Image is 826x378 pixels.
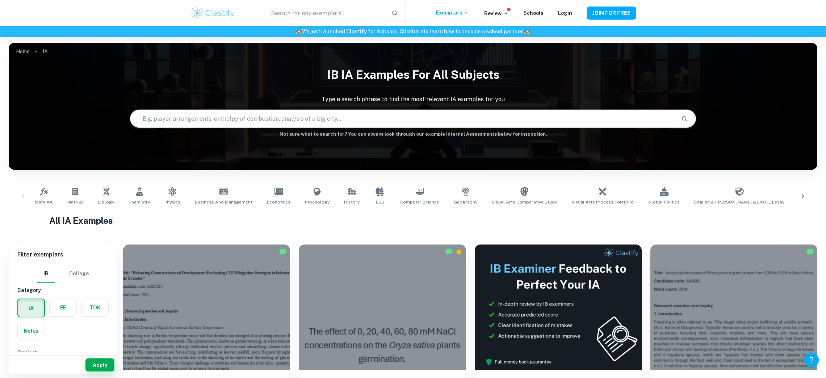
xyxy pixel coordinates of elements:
[524,29,530,34] span: 🏫
[190,6,236,20] img: Clastify logo
[571,199,634,205] span: Visual Arts Process Portfolio
[436,9,470,17] p: Exemplars
[16,46,30,57] a: Home
[17,286,109,294] h6: Category
[37,265,89,283] div: Filter type choice
[9,95,817,104] p: Type a search phrase to find the most relevant IA examples for you
[484,9,509,17] p: Review
[806,248,814,255] img: Marked
[18,299,44,317] button: IA
[279,248,286,255] img: Marked
[305,199,330,205] span: Psychology
[376,199,384,205] span: ESS
[492,199,557,205] span: Visual Arts Comparative Study
[18,322,45,340] button: Notes
[67,199,83,205] span: Math AI
[85,358,114,371] button: Apply
[9,63,817,86] h1: IB IA examples for all subjects
[50,299,76,316] button: EE
[587,7,636,20] button: JOIN FOR FREE
[69,265,89,283] button: College
[195,199,252,205] span: Business and Management
[49,214,777,227] h1: All IA Examples
[400,199,439,205] span: Computer Science
[678,112,691,125] button: Search
[164,199,180,205] span: Physics
[455,248,462,255] div: Premium
[129,199,150,205] span: Chemistry
[43,48,48,56] p: IA
[558,10,572,16] a: Login
[17,349,109,357] h6: Subject
[266,3,385,23] input: Search for any exemplars...
[37,265,55,283] button: IB
[694,199,784,205] span: English A ([PERSON_NAME] & Lit) HL Essay
[130,108,675,129] input: E.g. player arrangements, enthalpy of combustion, analysis of a big city...
[267,199,290,205] span: Economics
[9,131,817,138] h6: Not sure what to search for? You can always look through our example Internal Assessments below f...
[412,29,423,34] a: here
[98,199,114,205] span: Biology
[296,29,302,34] span: 🏫
[454,199,477,205] span: Geography
[648,199,680,205] span: Global Politics
[35,199,53,205] span: Math AA
[804,353,819,367] button: Help and Feedback
[475,245,642,370] img: Thumbnail
[523,10,544,16] a: Schools
[445,248,452,255] img: Marked
[1,28,825,36] h6: We just launched Clastify for Schools. Click to learn how to become a school partner.
[344,199,360,205] span: History
[81,299,108,316] button: TOK
[9,245,117,265] h6: Filter exemplars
